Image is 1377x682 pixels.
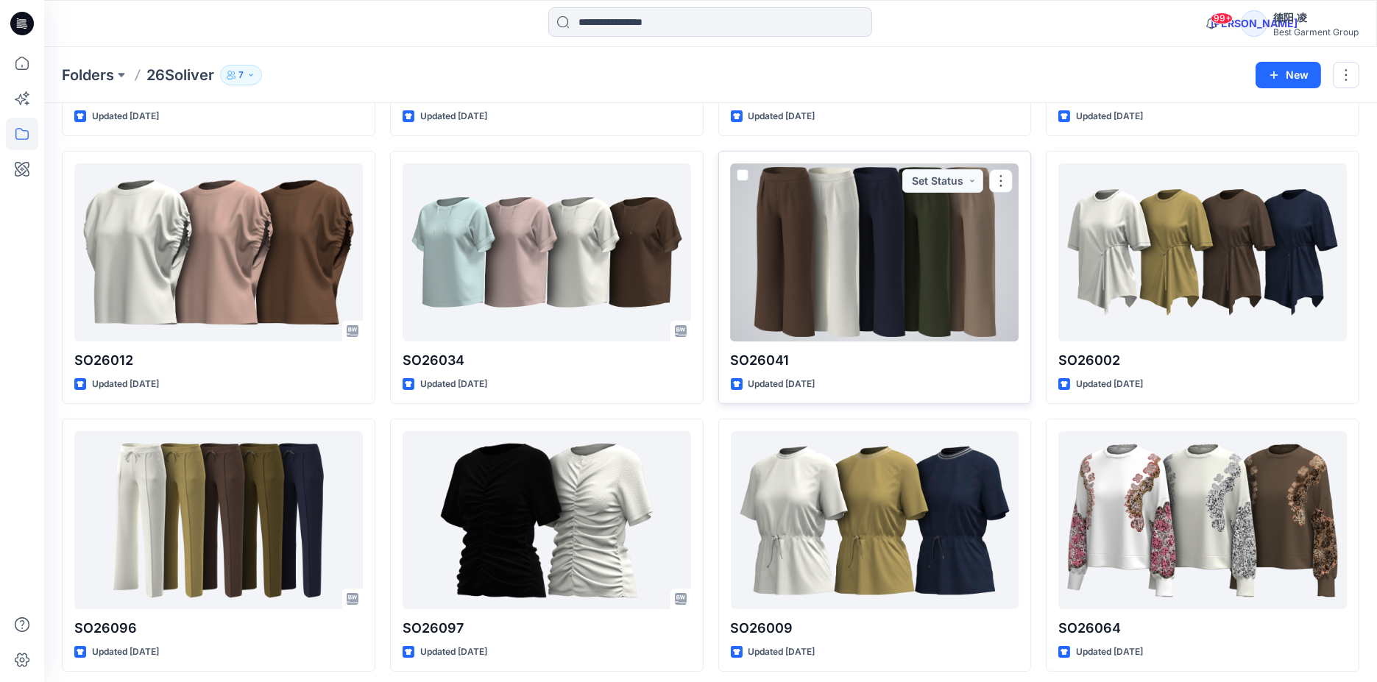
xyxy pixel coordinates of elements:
[74,350,363,371] p: SO26012
[1076,377,1143,392] p: Updated [DATE]
[92,644,159,660] p: Updated [DATE]
[731,163,1019,341] a: SO26041
[403,163,691,341] a: SO26034
[74,618,363,639] p: SO26096
[1058,163,1347,341] a: SO26002
[1076,644,1143,660] p: Updated [DATE]
[1273,9,1359,26] div: 德阳 凌
[1058,618,1347,639] p: SO26064
[1211,13,1233,24] span: 99+
[1273,26,1359,38] div: Best Garment Group
[1256,62,1321,88] button: New
[62,65,114,85] a: Folders
[1058,431,1347,609] a: SO26064
[238,67,244,83] p: 7
[403,618,691,639] p: SO26097
[731,618,1019,639] p: SO26009
[403,350,691,371] p: SO26034
[748,377,815,392] p: Updated [DATE]
[1241,10,1267,37] div: [PERSON_NAME]
[420,377,487,392] p: Updated [DATE]
[420,109,487,124] p: Updated [DATE]
[220,65,262,85] button: 7
[420,644,487,660] p: Updated [DATE]
[74,163,363,341] a: SO26012
[146,65,214,85] p: 26Soliver
[74,431,363,609] a: SO26096
[403,431,691,609] a: SO26097
[1058,350,1347,371] p: SO26002
[731,350,1019,371] p: SO26041
[748,644,815,660] p: Updated [DATE]
[748,109,815,124] p: Updated [DATE]
[1076,109,1143,124] p: Updated [DATE]
[731,431,1019,609] a: SO26009
[92,377,159,392] p: Updated [DATE]
[92,109,159,124] p: Updated [DATE]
